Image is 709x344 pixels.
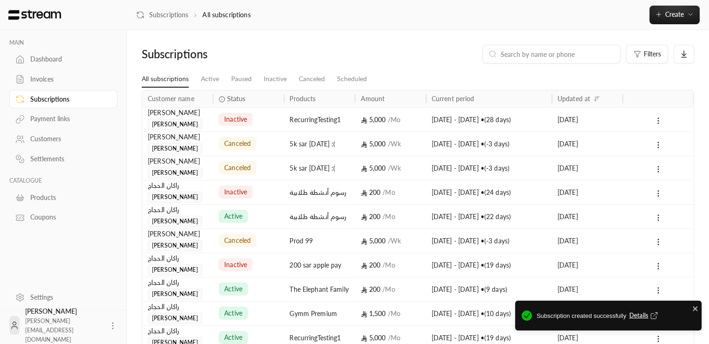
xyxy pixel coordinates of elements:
[432,277,546,301] div: [DATE] - [DATE] • ( 9 days )
[224,163,251,172] span: canceled
[148,240,202,251] span: [PERSON_NAME]
[387,164,400,172] span: / Wk
[626,45,668,63] button: Filters
[289,205,349,228] div: رسوم أنشطة طلابية
[148,132,207,142] div: [PERSON_NAME]
[629,311,660,320] button: Details
[148,277,207,288] div: راكان الحجاج
[558,95,590,103] div: Updated at
[148,180,207,191] div: راكان الحجاج
[387,310,400,317] span: / Mo
[148,119,202,130] span: [PERSON_NAME]
[148,326,207,336] div: راكان الحجاج
[649,6,700,24] button: Create
[142,71,189,88] a: All subscriptions
[224,236,251,245] span: canceled
[148,95,194,103] div: Customer name
[9,188,117,206] a: Products
[558,205,617,228] div: [DATE]
[7,10,62,20] img: Logo
[148,167,202,179] span: [PERSON_NAME]
[591,93,602,104] button: Sort
[201,71,219,87] a: Active
[382,261,395,269] span: / Mo
[537,311,695,322] span: Subscription created successfully
[142,47,273,62] div: Subscriptions
[361,180,420,204] div: 200
[337,71,367,87] a: Scheduled
[9,150,117,168] a: Settlements
[432,108,546,131] div: [DATE] - [DATE] • ( 28 days )
[224,139,251,148] span: canceled
[30,114,106,124] div: Payment links
[9,208,117,227] a: Coupons
[432,95,475,103] div: Current period
[9,110,117,128] a: Payment links
[432,180,546,204] div: [DATE] - [DATE] • ( 24 days )
[558,132,617,156] div: [DATE]
[9,39,117,47] p: MAIN
[432,132,546,156] div: [DATE] - [DATE] • ( -3 days )
[148,253,207,263] div: راكان الحجاج
[361,205,420,228] div: 200
[224,260,247,269] span: inactive
[387,237,400,245] span: / Wk
[9,50,117,69] a: Dashboard
[382,285,395,293] span: / Mo
[299,71,325,87] a: Canceled
[289,95,316,103] div: Products
[30,213,106,222] div: Coupons
[558,229,617,253] div: [DATE]
[361,108,420,131] div: 5,000
[148,205,207,215] div: راكان الحجاج
[9,90,117,108] a: Subscriptions
[30,193,106,202] div: Products
[224,309,242,318] span: active
[692,303,699,313] button: close
[501,49,614,59] input: Search by name or phone
[289,132,349,156] div: 5k sar [DATE] :(
[148,229,207,239] div: [PERSON_NAME]
[9,177,117,185] p: CATALOGUE
[289,302,349,325] div: Gymm Premium
[30,134,106,144] div: Customers
[289,156,349,180] div: 5k sar [DATE] :(
[387,334,400,342] span: / Mo
[148,216,202,227] span: [PERSON_NAME]
[361,302,420,325] div: 1,500
[148,143,202,154] span: [PERSON_NAME]
[361,229,420,253] div: 5,000
[224,212,242,221] span: active
[558,108,617,131] div: [DATE]
[289,253,349,277] div: 200 sar apple pay
[289,180,349,204] div: رسوم أنشطة طلابية
[289,277,349,301] div: The Elephant Family
[387,140,400,148] span: / Wk
[148,156,207,166] div: [PERSON_NAME]
[9,288,117,306] a: Settings
[25,307,103,344] div: [PERSON_NAME]
[227,94,245,103] span: Status
[558,156,617,180] div: [DATE]
[148,302,207,312] div: راكان الحجاج
[231,71,252,87] a: Paused
[25,317,74,343] span: [PERSON_NAME][EMAIL_ADDRESS][DOMAIN_NAME]
[387,116,400,124] span: / Mo
[148,289,202,300] span: [PERSON_NAME]
[432,253,546,277] div: [DATE] - [DATE] • ( 19 days )
[136,10,251,20] nav: breadcrumb
[558,253,617,277] div: [DATE]
[361,132,420,156] div: 5,000
[30,95,106,104] div: Subscriptions
[382,188,395,196] span: / Mo
[30,75,106,84] div: Invoices
[361,95,385,103] div: Amount
[558,277,617,301] div: [DATE]
[432,229,546,253] div: [DATE] - [DATE] • ( -3 days )
[136,10,188,20] a: Subscriptions
[665,10,684,18] span: Create
[558,180,617,204] div: [DATE]
[289,229,349,253] div: Prod 99
[361,253,420,277] div: 200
